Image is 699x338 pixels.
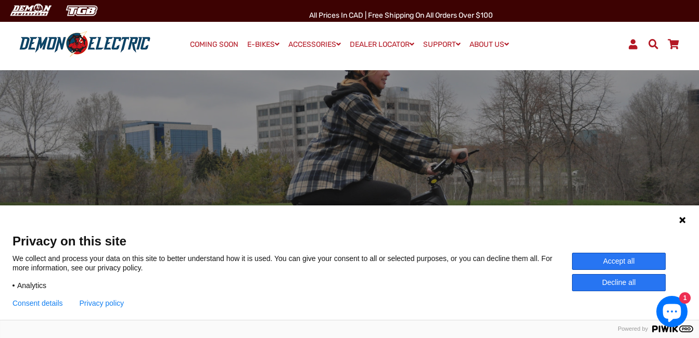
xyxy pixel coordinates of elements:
a: DEALER LOCATOR [346,37,418,52]
span: Analytics [17,281,46,290]
p: We collect and process your data on this site to better understand how it is used. You can give y... [12,254,572,272]
a: ABOUT US [466,37,513,52]
button: Decline all [572,274,666,291]
span: All Prices in CAD | Free shipping on all orders over $100 [309,11,493,20]
img: Demon Electric logo [16,31,154,58]
img: TGB Canada [60,2,103,19]
img: Demon Electric [5,2,55,19]
span: Privacy on this site [12,233,687,249]
span: Powered by [614,326,652,332]
a: Privacy policy [80,299,124,307]
button: Accept all [572,253,666,270]
inbox-online-store-chat: Shopify online store chat [653,296,691,330]
a: COMING SOON [186,37,242,52]
a: ACCESSORIES [285,37,345,52]
a: E-BIKES [244,37,283,52]
button: Consent details [12,299,63,307]
a: SUPPORT [420,37,464,52]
